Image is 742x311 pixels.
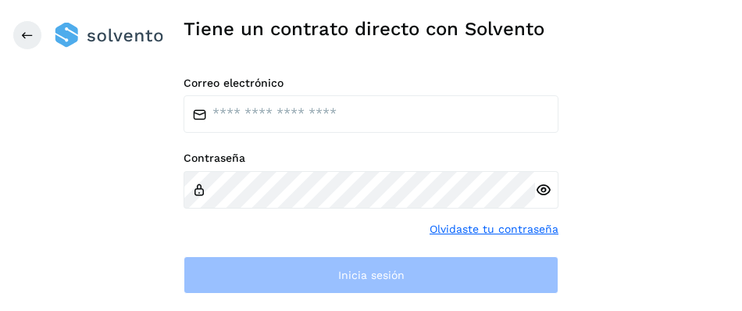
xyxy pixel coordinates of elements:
[184,256,558,294] button: Inicia sesión
[184,152,558,165] label: Contraseña
[184,77,558,90] label: Correo electrónico
[338,270,405,281] span: Inicia sesión
[430,221,558,238] a: Olvidaste tu contraseña
[184,18,558,41] h1: Tiene un contrato directo con Solvento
